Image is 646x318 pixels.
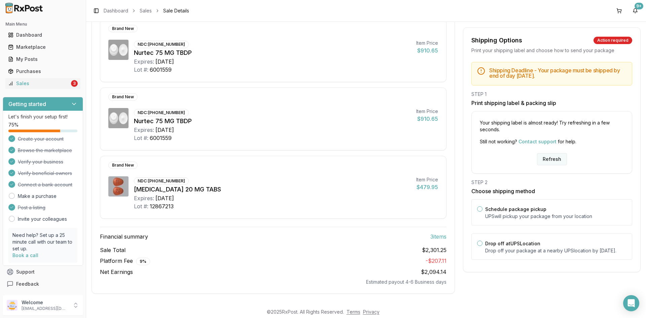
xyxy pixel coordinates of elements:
[7,300,17,311] img: User avatar
[134,116,411,126] div: Nurtec 75 MG TBDP
[18,193,57,200] a: Make a purchase
[471,187,632,195] h3: Choose shipping method
[18,181,72,188] span: Connect a bank account
[5,77,80,90] a: Sales3
[471,36,522,45] div: Shipping Options
[136,258,150,265] div: 9 %
[8,56,78,63] div: My Posts
[5,53,80,65] a: My Posts
[635,3,643,9] div: 9+
[104,7,189,14] nav: breadcrumb
[8,80,70,87] div: Sales
[416,108,438,115] div: Item Price
[430,233,446,241] span: 3 item s
[134,109,189,116] div: NDC: [PHONE_NUMBER]
[8,113,77,120] p: Let's finish your setup first!
[426,257,446,264] span: - $207.11
[155,126,174,134] div: [DATE]
[134,58,154,66] div: Expires:
[100,257,150,265] span: Platform Fee
[3,54,83,65] button: My Posts
[485,247,626,254] p: Drop off your package at a nearby UPS location by [DATE] .
[537,153,567,165] button: Refresh
[16,281,39,287] span: Feedback
[471,47,632,54] div: Print your shipping label and choose how to send your package
[471,99,632,107] h3: Print shipping label & packing slip
[347,309,360,315] a: Terms
[422,246,446,254] span: $2,301.25
[3,42,83,52] button: Marketplace
[155,194,174,202] div: [DATE]
[485,213,626,220] p: UPS will pickup your package from your location
[416,183,438,191] div: $479.95
[134,202,148,210] div: Lot #:
[12,252,38,258] a: Book a call
[8,68,78,75] div: Purchases
[100,268,133,276] span: Net Earnings
[8,121,19,128] span: 75 %
[100,279,446,285] div: Estimated payout 4-6 Business days
[8,44,78,50] div: Marketplace
[108,40,129,60] img: Nurtec 75 MG TBDP
[8,32,78,38] div: Dashboard
[416,46,438,55] div: $910.65
[140,7,152,14] a: Sales
[108,176,129,197] img: Trintellix 20 MG TABS
[150,66,172,74] div: 6001559
[108,162,138,169] div: Brand New
[3,266,83,278] button: Support
[3,66,83,77] button: Purchases
[12,232,73,252] p: Need help? Set up a 25 minute call with our team to set up.
[18,136,64,142] span: Create your account
[100,246,125,254] span: Sale Total
[363,309,380,315] a: Privacy
[5,41,80,53] a: Marketplace
[71,80,78,87] div: 3
[18,147,72,154] span: Browse the marketplace
[471,179,632,186] div: STEP 2
[416,115,438,123] div: $910.65
[18,204,45,211] span: Post a listing
[134,48,411,58] div: Nurtec 75 MG TBDP
[5,22,80,27] h2: Main Menu
[5,29,80,41] a: Dashboard
[3,78,83,89] button: Sales3
[134,41,189,48] div: NDC: [PHONE_NUMBER]
[416,176,438,183] div: Item Price
[18,170,72,177] span: Verify beneficial owners
[155,58,174,66] div: [DATE]
[623,295,639,311] div: Open Intercom Messenger
[485,206,546,212] label: Schedule package pickup
[630,5,641,16] button: 9+
[22,306,68,311] p: [EMAIL_ADDRESS][DOMAIN_NAME]
[150,134,172,142] div: 6001559
[421,269,446,275] span: $2,094.14
[163,7,189,14] span: Sale Details
[594,37,632,44] div: Action required
[100,233,148,241] span: Financial summary
[108,25,138,32] div: Brand New
[134,177,189,185] div: NDC: [PHONE_NUMBER]
[8,100,46,108] h3: Getting started
[3,30,83,40] button: Dashboard
[18,216,67,222] a: Invite your colleagues
[3,278,83,290] button: Feedback
[134,126,154,134] div: Expires:
[108,108,129,128] img: Nurtec 75 MG TBDP
[485,241,540,246] label: Drop off at UPS Location
[150,202,174,210] div: 12867213
[134,66,148,74] div: Lot #:
[3,3,46,13] img: RxPost Logo
[108,93,138,101] div: Brand New
[480,119,624,133] p: Your shipping label is almost ready! Try refreshing in a few seconds.
[104,7,128,14] a: Dashboard
[416,40,438,46] div: Item Price
[5,65,80,77] a: Purchases
[18,158,63,165] span: Verify your business
[480,138,624,145] p: Still not working? for help.
[134,134,148,142] div: Lot #:
[134,185,411,194] div: [MEDICAL_DATA] 20 MG TABS
[471,91,632,98] div: STEP 1
[22,299,68,306] p: Welcome
[134,194,154,202] div: Expires:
